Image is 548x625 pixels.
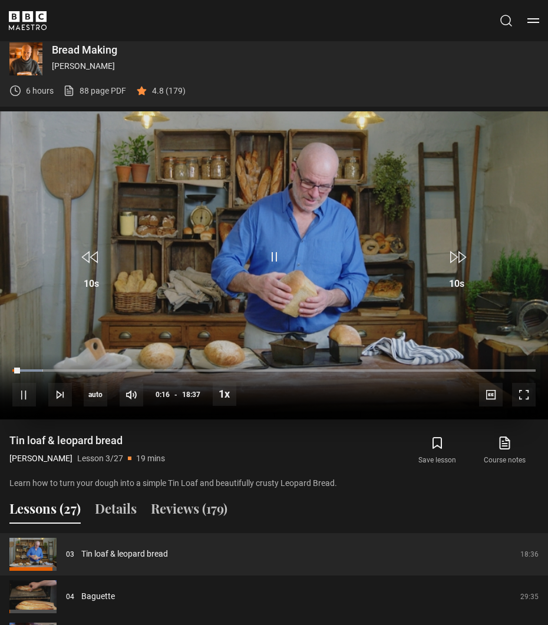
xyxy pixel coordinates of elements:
[9,452,72,465] p: [PERSON_NAME]
[84,383,107,406] div: Current quality: 720p
[81,548,168,560] a: Tin loaf & leopard bread
[182,384,200,405] span: 18:37
[63,85,126,97] a: 88 page PDF
[479,383,503,406] button: Captions
[52,60,539,72] p: [PERSON_NAME]
[48,383,72,406] button: Next Lesson
[77,452,123,465] p: Lesson 3/27
[512,383,536,406] button: Fullscreen
[81,590,115,603] a: Baguette
[471,434,539,468] a: Course notes
[95,499,137,524] button: Details
[156,384,170,405] span: 0:16
[151,499,227,524] button: Reviews (179)
[136,452,165,465] p: 19 mins
[404,434,471,468] button: Save lesson
[52,45,539,55] p: Bread Making
[527,15,539,27] button: Toggle navigation
[174,391,177,399] span: -
[9,477,366,490] p: Learn how to turn your dough into a simple Tin Loaf and beautifully crusty Leopard Bread.
[26,85,54,97] p: 6 hours
[9,434,165,448] h1: Tin loaf & leopard bread
[12,369,536,372] div: Progress Bar
[9,499,81,524] button: Lessons (27)
[213,382,236,406] button: Playback Rate
[9,11,47,30] svg: BBC Maestro
[84,383,107,406] span: auto
[152,85,186,97] p: 4.8 (179)
[120,383,143,406] button: Mute
[12,383,36,406] button: Pause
